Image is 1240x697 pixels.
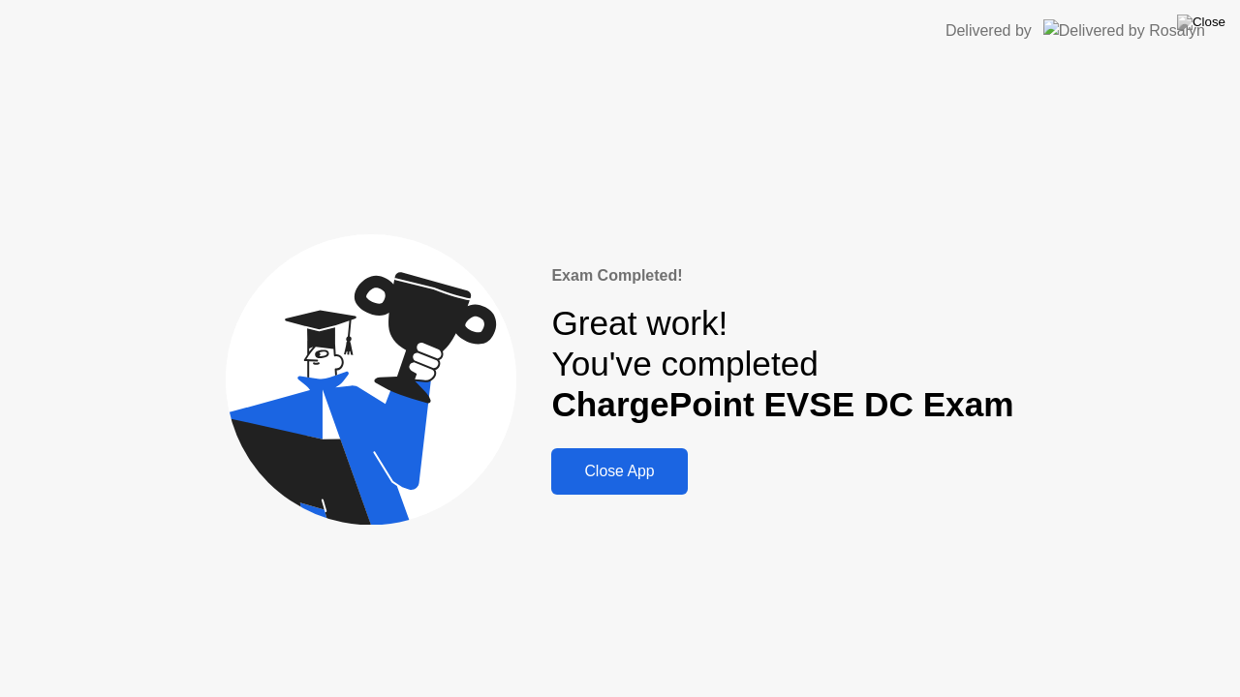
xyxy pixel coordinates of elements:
[1177,15,1225,30] img: Close
[557,463,681,480] div: Close App
[551,385,1013,423] b: ChargePoint EVSE DC Exam
[551,303,1013,426] div: Great work! You've completed
[551,448,687,495] button: Close App
[945,19,1032,43] div: Delivered by
[551,264,1013,288] div: Exam Completed!
[1043,19,1205,42] img: Delivered by Rosalyn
